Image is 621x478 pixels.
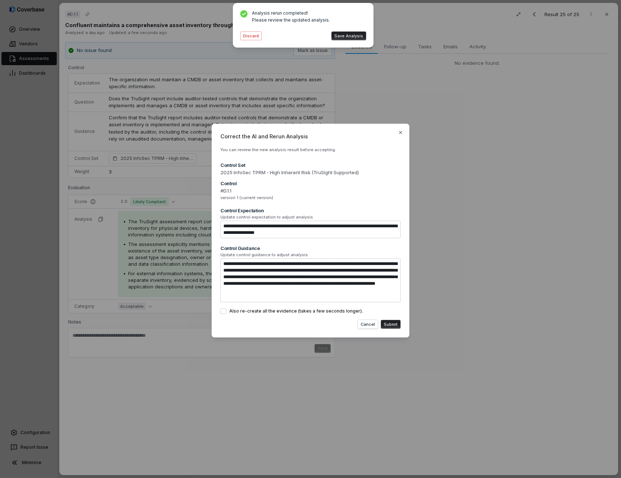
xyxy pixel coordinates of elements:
button: Submit [381,320,401,329]
div: Control Expectation [220,207,401,214]
button: Save Analysis [331,31,366,40]
span: #D.1.1 [220,187,401,195]
button: Cancel [358,320,378,329]
span: You can review the new analysis result before accepting. [220,147,336,152]
div: Control [220,180,401,187]
div: Control Set [220,162,401,168]
button: Also re-create all the evidence (takes a few seconds longer). [220,308,226,314]
span: version 1 (current version) [220,195,401,201]
button: Discard [240,31,262,40]
span: Correct the AI and Rerun Analysis [220,132,401,140]
span: Update control guidance to adjust analysis [220,252,401,258]
span: Also re-create all the evidence (takes a few seconds longer). [229,308,363,314]
span: 2025 InfoSec TPRM - High Inherent Risk (TruSight Supported) [220,169,401,176]
span: Please review the updated analysis. [252,17,330,23]
span: Analysis rerun completed! [252,10,330,16]
span: Update control expectation to adjust analysis [220,214,401,220]
div: Control Guidance [220,245,401,251]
